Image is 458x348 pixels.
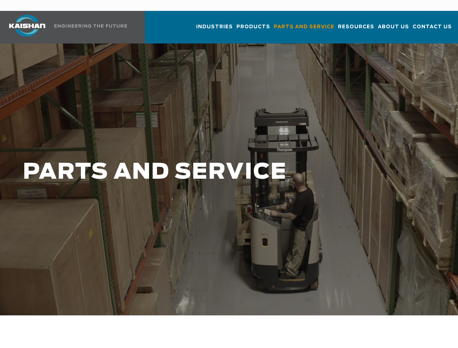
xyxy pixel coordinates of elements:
span: Industries [196,23,233,31]
span: Parts and Service [274,23,334,31]
a: Parts and Service [274,17,334,42]
a: About Us [378,17,409,42]
a: Resources [338,17,374,42]
span: Contact Us [413,23,452,31]
span: Products [236,23,270,31]
a: Contact Us [413,17,452,42]
img: Engineering the future [54,24,127,28]
h1: PARTS AND SERVICE [23,160,365,185]
a: Industries [196,17,233,42]
span: Resources [338,23,374,31]
a: Products [236,17,270,42]
span: About Us [378,23,409,31]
